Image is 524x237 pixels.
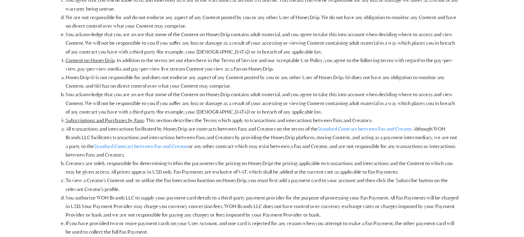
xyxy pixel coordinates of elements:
[94,143,188,149] a: Standard Contract between Fan and Creator
[66,30,458,56] li: You acknowledge that you are aware that some of the Content on HoneyDrip contains adult material,...
[66,57,114,63] u: Content on HoneyDrip
[66,194,458,220] li: You authorize WOH Brands LLC to supply your payment card details to a third-party payment provide...
[66,90,458,116] li: You acknowledge that you are aware that some of the Content on HoneyDrip contains adult material,...
[66,56,458,116] li: : In addition to the terms set out elsewhere in the Terms of Service and our Acceptable Use Polic...
[66,13,458,30] li: We are not responsible for and do not endorse any aspect of any Content posted by you or any othe...
[318,126,412,132] a: Standard Contract between Fan and Creator
[66,176,458,193] li: To view a Creator's Content and/or utilize the Fan Interaction function on HoneyDrip, you must fi...
[66,117,143,123] u: Subscriptions and Purchases by Fans
[66,159,458,176] li: Creators are solely responsible for determining (within the parameters for pricing on HoneyDrip) ...
[66,73,458,90] li: HoneyDrip (i) is not responsible for and does not endorse any aspect of any Content posted by you...
[66,219,458,236] li: If you have provided two or more payment cards on your User Account, and one card is rejected for...
[66,125,458,159] li: All transactions and interactions facilitated by HoneyDrip are contracts between Fans and Creator...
